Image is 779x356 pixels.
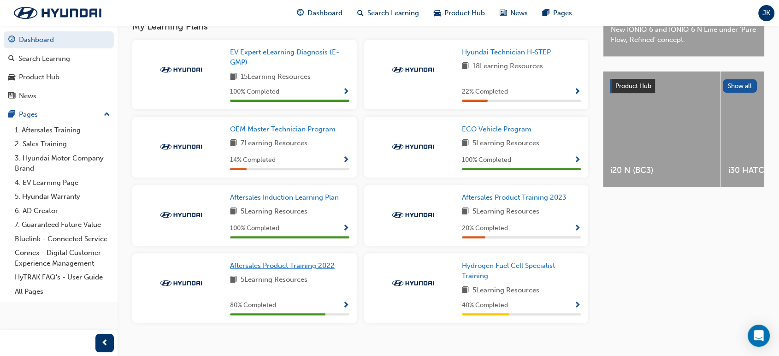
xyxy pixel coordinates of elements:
img: Trak [388,142,438,151]
span: ECO Vehicle Program [462,125,531,133]
a: 6. AD Creator [11,204,114,218]
span: search-icon [8,55,15,63]
a: Product HubShow all [610,79,757,94]
span: 5 Learning Resources [472,285,539,297]
div: Product Hub [19,72,59,83]
a: Hydrogen Fuel Cell Specialist Training [462,261,581,281]
button: Show Progress [342,223,349,234]
span: 40 % Completed [462,300,508,311]
button: Show Progress [574,86,581,98]
button: Pages [4,106,114,123]
img: Trak [156,210,207,220]
span: book-icon [462,61,469,72]
span: Product Hub [444,8,485,18]
span: 80 % Completed [230,300,276,311]
span: search-icon [357,7,364,19]
span: news-icon [8,92,15,101]
span: Pages [553,8,572,18]
img: Trak [156,65,207,74]
span: Show Progress [574,302,581,310]
span: Hyundai Technician H-STEP [462,48,551,56]
a: EV Expert eLearning Diagnosis (E-GMP) [230,47,349,68]
span: EV Expert eLearning Diagnosis (E-GMP) [230,48,339,67]
span: Show Progress [342,156,349,165]
span: Dashboard [307,8,342,18]
span: 22 % Completed [462,87,508,97]
span: 5 Learning Resources [241,274,307,286]
span: prev-icon [101,338,108,349]
span: JK [762,8,770,18]
span: 100 % Completed [230,87,279,97]
div: News [19,91,36,101]
a: 4. EV Learning Page [11,176,114,190]
span: 14 % Completed [230,155,276,166]
span: book-icon [230,71,237,83]
div: Pages [19,109,38,120]
span: i20 N (BC3) [610,165,713,176]
span: Product Hub [615,82,651,90]
span: up-icon [104,109,110,121]
a: Aftersales Product Training 2022 [230,261,338,271]
a: 5. Hyundai Warranty [11,190,114,204]
span: Hydrogen Fuel Cell Specialist Training [462,261,555,280]
button: Show all [723,79,757,93]
a: 2. Sales Training [11,137,114,151]
span: 100 % Completed [230,223,279,234]
a: All Pages [11,285,114,299]
span: Aftersales Product Training 2023 [462,193,567,202]
span: guage-icon [8,36,15,44]
span: Aftersales Product Training 2022 [230,261,335,270]
span: New IONIQ 6 and IONIQ 6 N Line under ‘Pure Flow, Refined’ concept. [611,24,756,45]
button: JK [758,5,774,21]
span: 5 Learning Resources [241,206,307,218]
span: car-icon [434,7,441,19]
span: Show Progress [574,156,581,165]
span: Show Progress [342,302,349,310]
img: Trak [388,279,438,288]
span: Show Progress [342,88,349,96]
span: 20 % Completed [462,223,508,234]
a: Bluelink - Connected Service [11,232,114,246]
img: Trak [388,210,438,220]
img: Trak [5,3,111,23]
a: OEM Master Technician Program [230,124,339,135]
a: Dashboard [4,31,114,48]
a: HyTRAK FAQ's - User Guide [11,270,114,285]
span: Show Progress [574,88,581,96]
a: Aftersales Product Training 2023 [462,192,570,203]
button: Show Progress [574,223,581,234]
span: Aftersales Induction Learning Plan [230,193,339,202]
a: 1. Aftersales Training [11,123,114,137]
a: i20 N (BC3) [603,71,720,187]
span: pages-icon [543,7,549,19]
button: Show Progress [342,86,349,98]
a: search-iconSearch Learning [350,4,426,23]
span: 5 Learning Resources [472,138,539,149]
img: Trak [388,65,438,74]
a: Aftersales Induction Learning Plan [230,192,342,203]
div: Open Intercom Messenger [748,325,770,347]
a: guage-iconDashboard [289,4,350,23]
span: book-icon [462,285,469,297]
div: Search Learning [18,53,70,64]
span: 15 Learning Resources [241,71,311,83]
a: news-iconNews [492,4,535,23]
a: Connex - Digital Customer Experience Management [11,246,114,270]
span: OEM Master Technician Program [230,125,336,133]
span: Show Progress [574,225,581,233]
button: Show Progress [574,154,581,166]
span: book-icon [230,274,237,286]
h3: My Learning Plans [132,21,588,32]
button: Show Progress [574,300,581,311]
span: guage-icon [297,7,304,19]
span: News [510,8,528,18]
span: car-icon [8,73,15,82]
button: Show Progress [342,154,349,166]
span: book-icon [462,206,469,218]
a: pages-iconPages [535,4,579,23]
a: Hyundai Technician H-STEP [462,47,555,58]
img: Trak [156,279,207,288]
a: Product Hub [4,69,114,86]
img: Trak [156,142,207,151]
span: pages-icon [8,111,15,119]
